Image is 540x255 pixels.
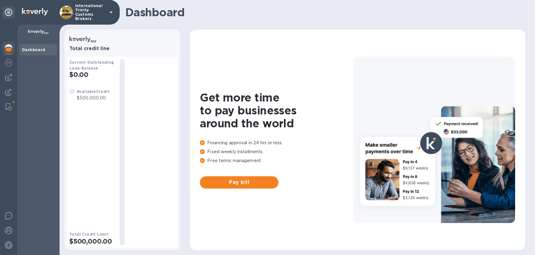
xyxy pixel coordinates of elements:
img: Logo [22,8,48,15]
p: Fixed weekly installments. [200,149,353,155]
p: Financing approval in 24 hrs or less. [200,140,353,146]
b: Current Outstanding Loan Balance [69,60,114,70]
b: Total Credit Limit [69,232,108,237]
span: Pay bill [205,179,274,186]
h1: Get more time to pay businesses around the world [200,91,353,130]
p: $500,000.00 [77,95,110,101]
h2: $500,000.00 [69,237,115,245]
b: Dashboard [22,47,45,52]
button: Pay bill [200,176,278,189]
img: Foreign exchange [5,59,12,66]
div: Unpin categories [2,6,15,18]
h1: Dashboard [125,6,522,19]
b: Available Credit [77,89,110,94]
p: International Trinity Customs Brokers [75,4,106,21]
p: Free terms management. [200,157,353,164]
h2: $0.00 [69,71,115,78]
h3: Total credit line [69,46,175,52]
